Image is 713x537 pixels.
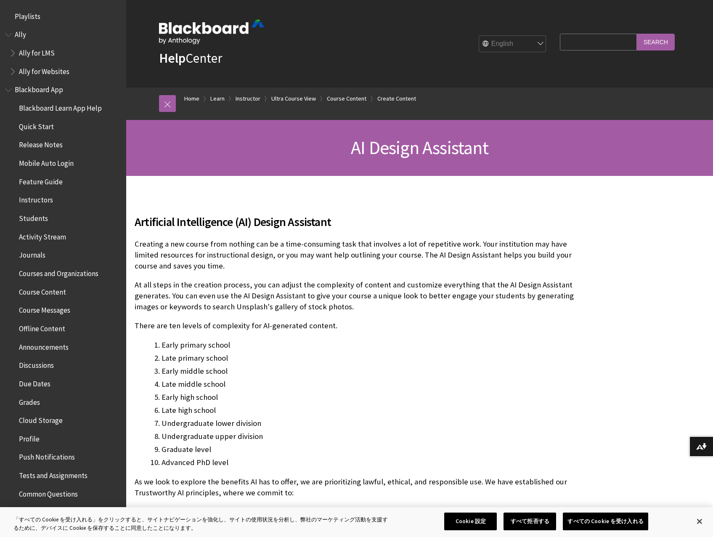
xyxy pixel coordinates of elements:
[162,378,580,390] li: Late middle school
[19,468,87,480] span: Tests and Assignments
[19,395,40,407] span: Grades
[135,476,580,498] p: As we look to explore the benefits AI has to offer, we are prioritizing lawful, ethical, and resp...
[19,266,98,278] span: Courses and Organizations
[563,513,648,530] button: すべての Cookie を受け入れる
[444,513,497,530] button: Cookie 設定
[19,230,66,241] span: Activity Stream
[19,101,102,112] span: Blackboard Learn App Help
[19,505,57,517] span: Accessibility
[19,358,54,370] span: Discussions
[19,377,50,388] span: Due Dates
[236,93,260,104] a: Instructor
[19,120,54,131] span: Quick Start
[162,365,580,377] li: Early middle school
[159,50,186,66] strong: Help
[19,64,69,76] span: Ally for Websites
[19,432,40,443] span: Profile
[19,487,78,498] span: Common Questions
[210,93,225,104] a: Learn
[19,175,63,186] span: Feature Guide
[162,391,580,403] li: Early high school
[19,46,55,57] span: Ally for LMS
[377,93,416,104] a: Create Content
[504,513,556,530] button: すべて拒否する
[19,138,63,149] span: Release Notes
[19,303,70,315] span: Course Messages
[271,93,316,104] a: Ultra Course View
[15,9,40,21] span: Playlists
[637,34,675,50] input: Search
[351,136,488,159] span: AI Design Assistant
[184,93,199,104] a: Home
[135,279,580,313] p: At all steps in the creation process, you can adjust the complexity of content and customize ever...
[159,20,264,44] img: Blackboard by Anthology
[19,285,66,296] span: Course Content
[162,431,580,442] li: Undergraduate upper division
[5,28,121,79] nav: Book outline for Anthology Ally Help
[162,339,580,351] li: Early primary school
[19,322,65,333] span: Offline Content
[19,450,75,462] span: Push Notifications
[162,444,580,455] li: Graduate level
[690,512,709,531] button: 閉じる
[162,417,580,429] li: Undergraduate lower division
[19,413,63,425] span: Cloud Storage
[162,506,580,518] li: humans in control,
[19,193,53,205] span: Instructors
[327,93,366,104] a: Course Content
[135,239,580,272] p: Creating a new course from nothing can be a time-consuming task that involves a lot of repetitive...
[13,516,392,532] div: 「すべての Cookie を受け入れる」をクリックすると、サイトナビゲーションを強化し、サイトの使用状況を分析し、弊社のマーケティング活動を支援するために、デバイスに Cookie を保存するこ...
[5,9,121,24] nav: Book outline for Playlists
[479,36,546,53] select: Site Language Selector
[162,457,580,468] li: Advanced PhD level
[19,211,48,223] span: Students
[19,156,74,167] span: Mobile Auto Login
[159,50,222,66] a: HelpCenter
[135,213,580,231] span: Artificial Intelligence (AI) Design Assistant
[162,404,580,416] li: Late high school
[135,320,580,331] p: There are ten levels of complexity for AI-generated content.
[15,83,63,94] span: Blackboard App
[162,352,580,364] li: Late primary school
[19,340,69,351] span: Announcements
[19,248,45,260] span: Journals
[15,28,26,39] span: Ally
